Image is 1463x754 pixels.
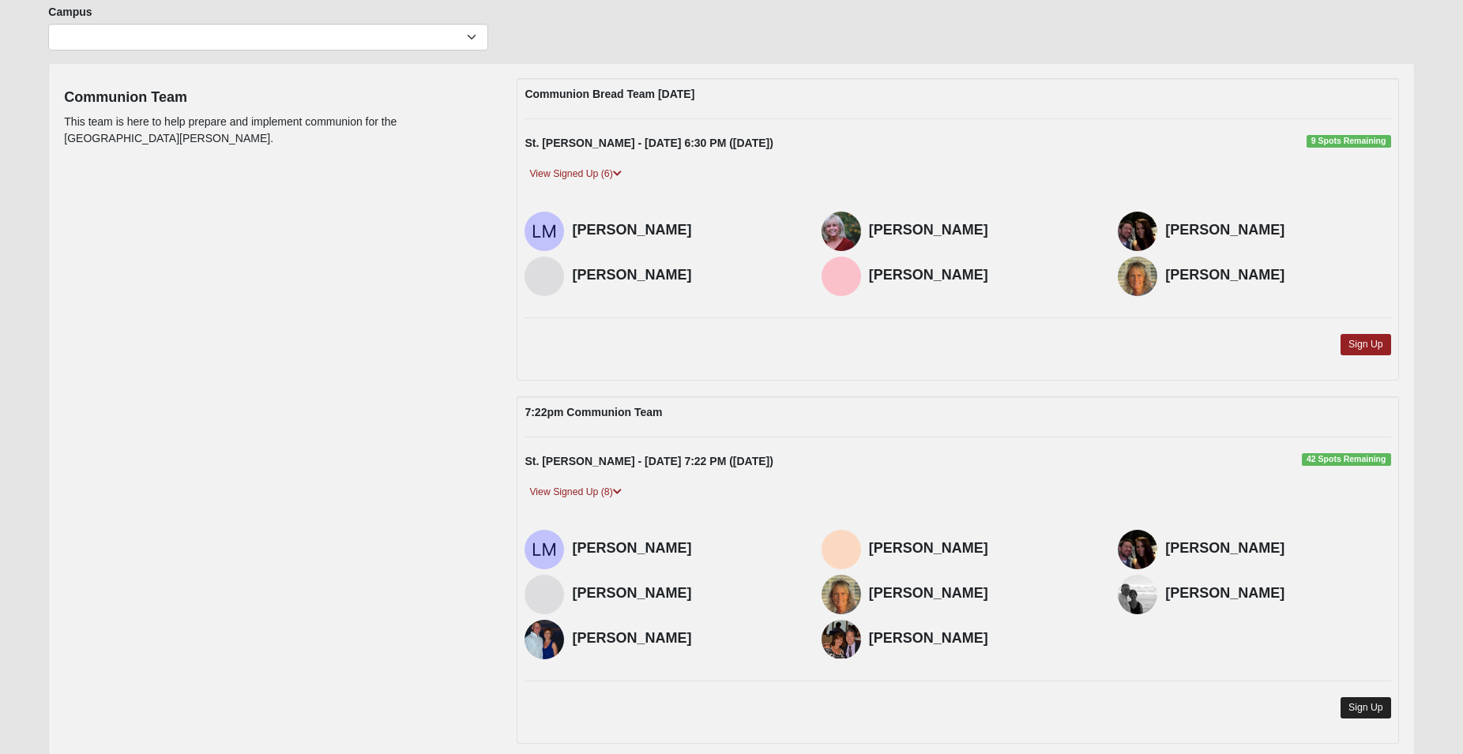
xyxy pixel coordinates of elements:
img: Lori Neal [822,575,861,614]
h4: [PERSON_NAME] [572,630,797,647]
img: Lori Neal [1118,257,1157,296]
span: 42 Spots Remaining [1302,453,1391,466]
img: Laura Manning [525,212,564,251]
span: 9 Spots Remaining [1307,135,1391,148]
h4: [PERSON_NAME] [572,585,797,602]
h4: [PERSON_NAME] [1165,267,1390,284]
h4: [PERSON_NAME] [869,267,1094,284]
h4: [PERSON_NAME] [869,630,1094,647]
h4: [PERSON_NAME] [869,585,1094,602]
label: Campus [48,4,92,20]
p: This team is here to help prepare and implement communion for the [GEOGRAPHIC_DATA][PERSON_NAME]. [64,114,493,147]
h4: [PERSON_NAME] [869,222,1094,239]
a: Sign Up [1341,697,1391,718]
img: Laura Manning [525,530,564,569]
img: Jo Miller [822,257,861,296]
a: Sign Up [1341,334,1391,355]
img: Jim Bethea [525,620,564,659]
h4: [PERSON_NAME] [869,540,1094,557]
h4: [PERSON_NAME] [572,267,797,284]
img: Terri Falk [525,257,564,296]
img: Kimberlea Johnson [1118,530,1157,569]
img: Kelli Collins [822,212,861,251]
img: Nancy Peterson [525,575,564,614]
strong: 7:22pm Communion Team [525,406,662,418]
a: View Signed Up (8) [525,484,626,501]
h4: [PERSON_NAME] [572,540,797,557]
h4: [PERSON_NAME] [572,222,797,239]
img: Kimberlea Johnson [1118,212,1157,251]
img: Tom Miller [822,620,861,659]
h4: [PERSON_NAME] [1165,585,1390,602]
a: View Signed Up (6) [525,166,626,182]
img: Patti Bethea [1118,575,1157,614]
img: Lynn Kinnaman [822,530,861,569]
strong: St. [PERSON_NAME] - [DATE] 7:22 PM ([DATE]) [525,455,773,467]
h4: [PERSON_NAME] [1165,540,1390,557]
h4: [PERSON_NAME] [1165,222,1390,239]
strong: Communion Bread Team [DATE] [525,88,694,100]
strong: St. [PERSON_NAME] - [DATE] 6:30 PM ([DATE]) [525,137,773,149]
h4: Communion Team [64,89,493,107]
